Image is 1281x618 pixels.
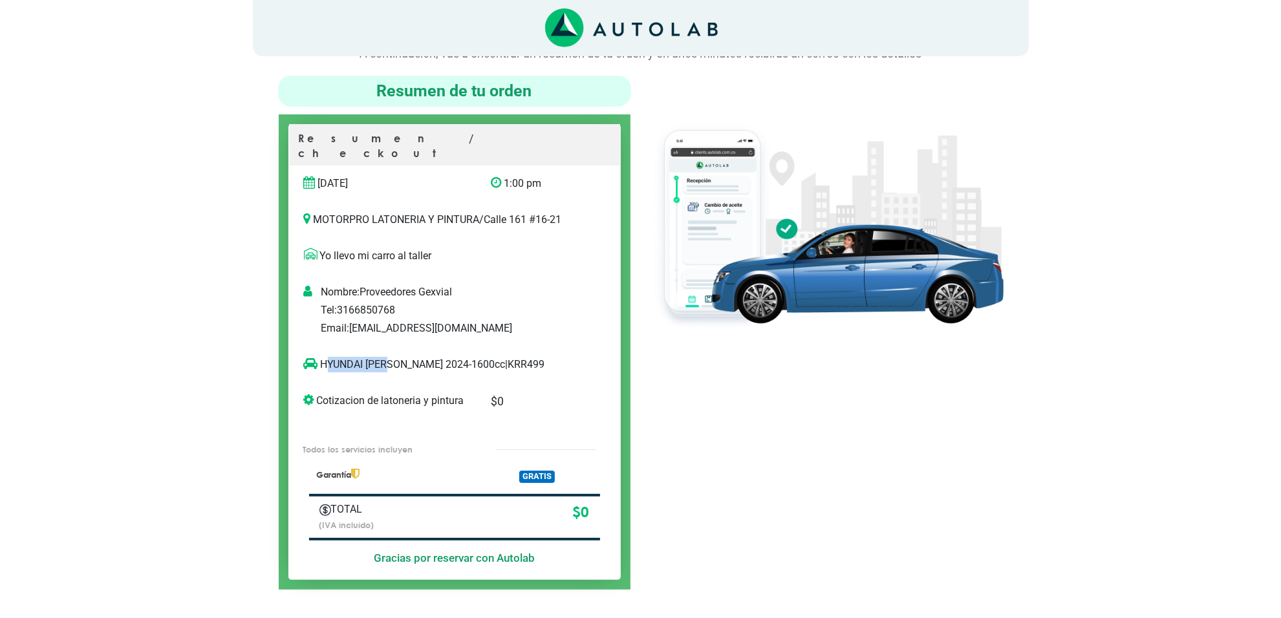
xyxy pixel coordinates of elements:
[304,248,605,264] p: Yo llevo mi carro al taller
[283,81,626,101] h4: Resumen de tu orden
[299,131,610,165] p: Resumen / checkout
[491,176,578,191] p: 1:00 pm
[321,321,615,336] p: Email: [EMAIL_ADDRESS][DOMAIN_NAME]
[545,21,718,34] a: Link al sitio de autolab
[319,502,421,517] p: TOTAL
[304,212,605,228] p: MOTORPRO LATONERIA Y PINTURA / Calle 161 #16-21
[491,393,578,410] p: $ 0
[309,551,600,564] h5: Gracias por reservar con Autolab
[519,471,555,483] span: GRATIS
[303,443,468,456] p: Todos los servicios incluyen
[321,303,615,318] p: Tel: 3166850768
[321,284,615,300] p: Nombre: Proveedores Gexvial
[316,469,472,481] p: Garantía
[304,393,471,409] p: Cotizacion de latoneria y pintura
[440,502,589,524] p: $ 0
[304,176,471,191] p: [DATE]
[319,520,374,530] small: (IVA incluido)
[319,504,331,516] img: Autobooking-Iconos-23.png
[304,357,579,372] p: HYUNDAI [PERSON_NAME] 2024-1600cc | KRR499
